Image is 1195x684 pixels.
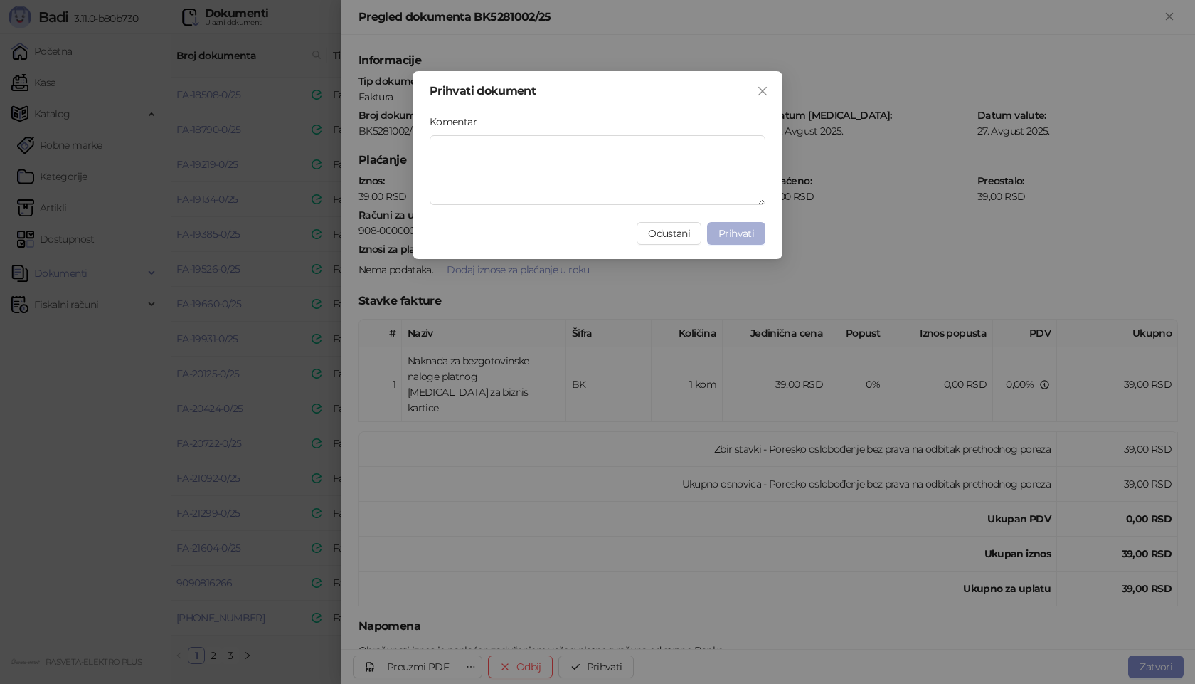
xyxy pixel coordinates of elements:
textarea: Komentar [430,135,765,205]
span: Odustani [648,227,690,240]
button: Close [751,80,774,102]
span: Prihvati [718,227,754,240]
button: Odustani [637,222,701,245]
span: Zatvori [751,85,774,97]
span: close [757,85,768,97]
button: Prihvati [707,222,765,245]
div: Prihvati dokument [430,85,765,97]
label: Komentar [430,114,485,130]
